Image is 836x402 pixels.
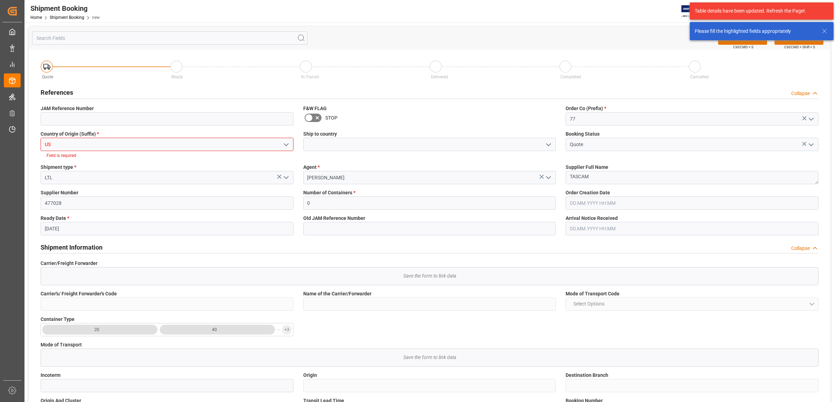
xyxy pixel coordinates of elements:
span: Cancelled [690,74,709,79]
span: Select Options [570,300,608,308]
input: DD.MM.YYYY HH:MM [566,196,819,210]
div: Save the form to link data [41,267,818,285]
span: Ctrl/CMD + Shift + S [784,44,815,50]
div: Shipment Booking [30,3,100,14]
span: Delivered [431,74,448,79]
button: open menu [280,172,291,183]
span: In-Transit [301,74,319,79]
div: Collapse [791,245,810,252]
img: Exertis%20JAM%20-%20Email%20Logo.jpg_1722504956.jpg [681,5,706,17]
button: menu-button [41,323,281,337]
div: Save the form to link data [41,349,818,366]
div: Table details have been updated. Refresh the Page!. [695,7,823,15]
button: 20 [42,325,157,335]
div: Please fill the highlighted fields appropriately [695,28,815,35]
span: Booking Status [566,130,600,138]
span: Arrival Notice Received [566,215,618,222]
a: Shipment Booking [50,15,84,20]
button: open menu [41,323,293,336]
span: Incoterm [41,372,61,379]
span: Ready Date [41,215,69,222]
input: Type to search/select [41,138,293,151]
span: Supplier Full Name [566,164,608,171]
textarea: TASCAM [566,171,819,184]
button: open menu [280,139,291,150]
span: Ship to country [303,130,337,138]
input: DD.MM.YYYY HH:MM [566,222,819,235]
span: Quote [42,74,53,79]
span: Order Creation Date [566,189,610,196]
li: Field is required [47,152,288,159]
input: DD.MM.YYYY [41,222,293,235]
span: ... [276,325,281,335]
span: Mode of Transport Code [566,290,619,297]
span: Origin [303,372,317,379]
button: open menu [566,297,819,311]
div: 40 [212,326,217,333]
h2: References [41,88,73,97]
a: Home [30,15,42,20]
span: Supplier Number [41,189,78,196]
span: Order Co (Prefix) [566,105,606,112]
span: Destination Branch [566,372,608,379]
div: Collapse [791,90,810,97]
span: STOP [325,114,338,122]
div: 20 [94,326,99,333]
span: + 3 [284,324,289,335]
button: open menu [805,114,816,124]
h2: Shipment Information [41,243,102,252]
span: F&W FLAG [303,105,327,112]
button: +3 [282,325,292,335]
span: JAM Reference Number [41,105,94,112]
span: Number of Containers [303,189,355,196]
input: Search Fields [32,31,307,45]
button: open menu [543,172,553,183]
span: Mode of Transport [41,341,82,349]
span: Ready [171,74,183,79]
span: Container Type [41,316,75,323]
span: Carrier's/ Freight Forwarder's Code [41,290,117,297]
span: Old JAM Reference Number [303,215,365,222]
button: open menu [543,139,553,150]
span: Country of Origin (Suffix) [41,130,99,138]
span: Agent [303,164,320,171]
button: 40 [160,325,275,335]
span: Completed [560,74,581,79]
span: Carrier/Freight Forwarder [41,260,98,267]
span: Shipment type [41,164,76,171]
span: Ctrl/CMD + S [733,44,753,50]
button: open menu [805,139,816,150]
span: Name of the Carrier/Forwarder [303,290,371,297]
